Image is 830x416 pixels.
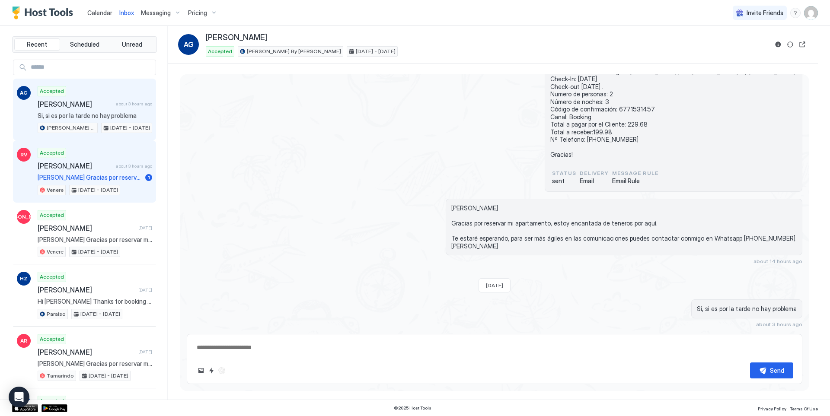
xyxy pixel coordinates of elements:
a: Inbox [119,8,134,17]
button: Send [750,362,793,378]
button: Scheduled [62,38,108,51]
span: Unread [122,41,142,48]
span: [DATE] - [DATE] [110,124,150,132]
span: Accepted [40,273,64,281]
span: [DATE] - [DATE] [78,186,118,194]
span: status [552,169,576,177]
span: [PERSON_NAME] Tienes un nuevo booking de [PERSON_NAME] para [PERSON_NAME] By [PERSON_NAME]. Check... [550,53,797,159]
span: HZ [20,275,28,283]
span: Hi [PERSON_NAME] Thanks for booking my apartment, I'm delighted to have you here. To be more agil... [38,298,152,305]
a: Calendar [87,8,112,17]
input: Input Field [27,60,156,75]
button: Recent [14,38,60,51]
button: Unread [109,38,155,51]
a: Host Tools Logo [12,6,77,19]
button: Open reservation [797,39,808,50]
span: Inbox [119,9,134,16]
a: Privacy Policy [758,403,786,413]
span: Messaging [141,9,171,17]
span: [PERSON_NAME] [38,224,135,232]
span: [PERSON_NAME] [3,213,45,221]
span: Si, si es por la tarde no hay problema [697,305,797,313]
div: tab-group [12,36,157,53]
button: Sync reservation [785,39,795,50]
span: [DATE] [486,282,503,289]
span: Accepted [40,397,64,405]
div: User profile [804,6,818,20]
a: Google Play Store [41,404,67,412]
span: [PERSON_NAME] Gracias por reservar mi apartamento, estoy encantada de teneros por aquí. Te estaré... [38,360,152,368]
span: Tamarindo [47,372,74,380]
span: Venere [47,186,64,194]
span: [PERSON_NAME] Gracias por reservar mi apartamento, estoy encantada de teneros por aquí. Te estaré... [38,236,152,244]
span: Accepted [40,211,64,219]
span: [DATE] [138,349,152,355]
span: [PERSON_NAME] [38,286,135,294]
span: [DATE] - [DATE] [89,372,128,380]
span: Message Rule [612,169,658,177]
span: AR [20,337,27,345]
span: [PERSON_NAME] By [PERSON_NAME] [247,48,341,55]
span: Scheduled [70,41,99,48]
span: Email Rule [612,177,658,185]
span: Accepted [40,149,64,157]
span: about 14 hours ago [753,258,802,264]
span: [PERSON_NAME] Gracias por reservar mi apartamento, estoy encantada de teneros por aquí. Te estaré... [451,204,797,250]
span: [PERSON_NAME] [38,348,135,356]
span: Calendar [87,9,112,16]
button: Quick reply [206,365,217,376]
span: about 3 hours ago [116,101,152,107]
a: Terms Of Use [790,403,818,413]
span: [DATE] [138,287,152,293]
span: 1 [148,174,150,181]
span: RV [20,151,27,159]
div: menu [790,8,801,18]
button: Reservation information [773,39,783,50]
span: Accepted [208,48,232,55]
span: Accepted [40,87,64,95]
span: Paraiso [47,310,66,318]
span: [PERSON_NAME] Gracias por reservar mi apartamento, estoy encantada de teneros por aquí. Te estaré... [38,174,142,181]
button: Upload image [196,365,206,376]
span: © 2025 Host Tools [394,405,431,411]
span: Venere [47,248,64,256]
div: Send [770,366,784,375]
span: about 3 hours ago [116,163,152,169]
span: [PERSON_NAME] By [PERSON_NAME] [47,124,96,132]
a: App Store [12,404,38,412]
span: Recent [27,41,47,48]
span: Email [580,177,609,185]
span: Invite Friends [747,9,783,17]
span: [DATE] - [DATE] [80,310,120,318]
span: Privacy Policy [758,406,786,411]
span: Terms Of Use [790,406,818,411]
span: [PERSON_NAME] [206,33,267,43]
span: Delivery [580,169,609,177]
span: AG [20,89,28,97]
span: [PERSON_NAME] [38,100,112,108]
span: AG [184,39,194,50]
span: about 3 hours ago [756,321,802,327]
span: [DATE] - [DATE] [356,48,396,55]
span: [PERSON_NAME] [38,162,112,170]
span: Accepted [40,335,64,343]
span: [DATE] - [DATE] [78,248,118,256]
span: [DATE] [138,225,152,231]
span: Pricing [188,9,207,17]
span: Si, si es por la tarde no hay problema [38,112,152,120]
div: Open Intercom Messenger [9,387,29,407]
span: sent [552,177,576,185]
